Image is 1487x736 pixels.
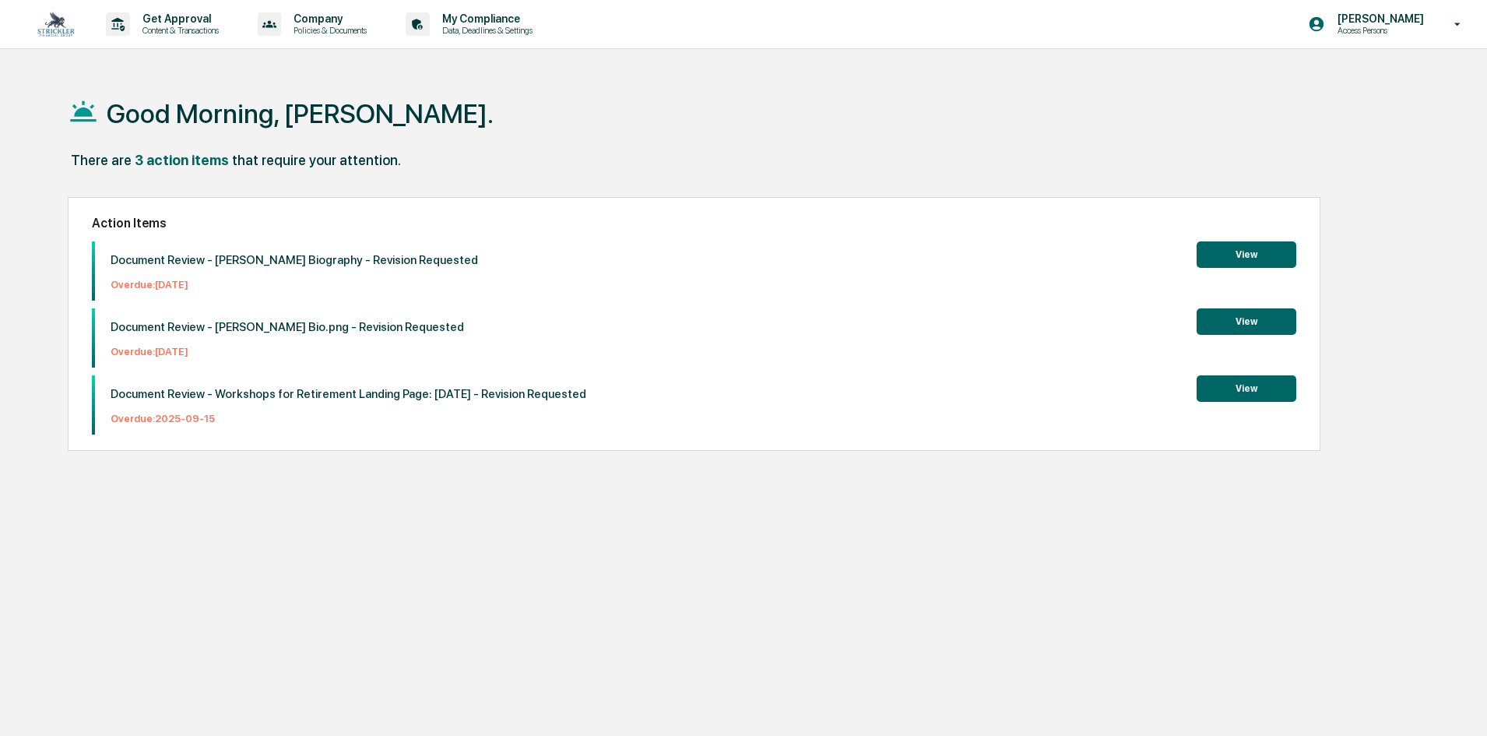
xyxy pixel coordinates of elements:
[1197,241,1296,268] button: View
[71,152,132,168] div: There are
[130,12,227,25] p: Get Approval
[37,12,75,37] img: logo
[130,25,227,36] p: Content & Transactions
[1197,308,1296,335] button: View
[107,98,494,129] h1: Good Morning, [PERSON_NAME].
[1197,313,1296,328] a: View
[232,152,401,168] div: that require your attention.
[92,216,1296,231] h2: Action Items
[1325,12,1432,25] p: [PERSON_NAME]
[111,279,478,291] p: Overdue: [DATE]
[430,12,540,25] p: My Compliance
[1325,25,1432,36] p: Access Persons
[1197,375,1296,402] button: View
[111,413,586,424] p: Overdue: 2025-09-15
[111,387,586,401] p: Document Review - Workshops for Retirement Landing Page: [DATE] - Revision Requested
[430,25,540,36] p: Data, Deadlines & Settings
[135,152,229,168] div: 3 action items
[281,25,374,36] p: Policies & Documents
[1197,246,1296,261] a: View
[281,12,374,25] p: Company
[111,320,464,334] p: Document Review - [PERSON_NAME] Bio.png - Revision Requested
[111,346,464,357] p: Overdue: [DATE]
[1197,380,1296,395] a: View
[111,253,478,267] p: Document Review - [PERSON_NAME] Biography - Revision Requested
